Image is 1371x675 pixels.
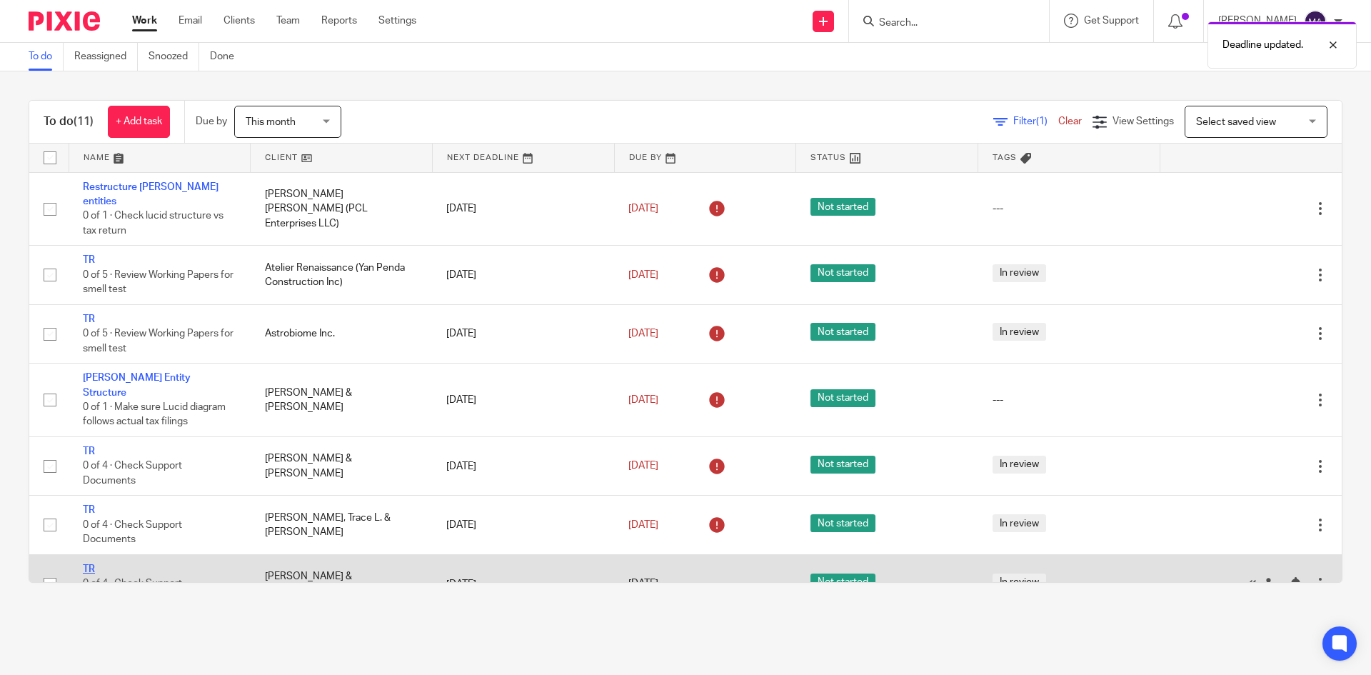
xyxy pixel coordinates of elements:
[251,364,433,437] td: [PERSON_NAME] & [PERSON_NAME]
[810,264,875,282] span: Not started
[993,574,1046,591] span: In review
[993,264,1046,282] span: In review
[378,14,416,28] a: Settings
[246,117,296,127] span: This month
[179,14,202,28] a: Email
[251,554,433,613] td: [PERSON_NAME] & [PERSON_NAME]
[29,43,64,71] a: To do
[628,395,658,405] span: [DATE]
[628,329,658,339] span: [DATE]
[810,323,875,341] span: Not started
[628,461,658,471] span: [DATE]
[1196,117,1276,127] span: Select saved view
[810,574,875,591] span: Not started
[83,270,233,295] span: 0 of 5 · Review Working Papers for smell test
[993,514,1046,532] span: In review
[74,43,138,71] a: Reassigned
[83,373,191,397] a: [PERSON_NAME] Entity Structure
[993,323,1046,341] span: In review
[432,554,614,613] td: [DATE]
[432,246,614,304] td: [DATE]
[276,14,300,28] a: Team
[810,389,875,407] span: Not started
[432,304,614,363] td: [DATE]
[993,456,1046,474] span: In review
[83,255,95,265] a: TR
[83,402,226,427] span: 0 of 1 · Make sure Lucid diagram follows actual tax filings
[83,579,182,604] span: 0 of 4 · Check Support Documents
[149,43,199,71] a: Snoozed
[83,314,95,324] a: TR
[1304,10,1327,33] img: svg%3E
[628,520,658,530] span: [DATE]
[432,496,614,554] td: [DATE]
[83,520,182,545] span: 0 of 4 · Check Support Documents
[628,579,658,589] span: [DATE]
[83,505,95,515] a: TR
[1242,576,1263,591] a: Mark as done
[210,43,245,71] a: Done
[1058,116,1082,126] a: Clear
[993,201,1146,216] div: ---
[251,172,433,246] td: [PERSON_NAME] [PERSON_NAME] (PCL Enterprises LLC)
[432,172,614,246] td: [DATE]
[810,514,875,532] span: Not started
[1013,116,1058,126] span: Filter
[251,496,433,554] td: [PERSON_NAME], Trace L. & [PERSON_NAME]
[44,114,94,129] h1: To do
[993,393,1146,407] div: ---
[628,270,658,280] span: [DATE]
[224,14,255,28] a: Clients
[108,106,170,138] a: + Add task
[628,204,658,214] span: [DATE]
[1222,38,1303,52] p: Deadline updated.
[810,456,875,474] span: Not started
[251,437,433,496] td: [PERSON_NAME] & [PERSON_NAME]
[251,246,433,304] td: Atelier Renaissance (Yan Penda Construction Inc)
[132,14,157,28] a: Work
[83,564,95,574] a: TR
[83,211,224,236] span: 0 of 1 · Check lucid structure vs tax return
[29,11,100,31] img: Pixie
[74,116,94,127] span: (11)
[83,182,219,206] a: Restructure [PERSON_NAME] entities
[1036,116,1048,126] span: (1)
[810,198,875,216] span: Not started
[83,461,182,486] span: 0 of 4 · Check Support Documents
[993,154,1017,161] span: Tags
[251,304,433,363] td: Astrobiome Inc.
[196,114,227,129] p: Due by
[83,446,95,456] a: TR
[83,329,233,354] span: 0 of 5 · Review Working Papers for smell test
[321,14,357,28] a: Reports
[1113,116,1174,126] span: View Settings
[432,437,614,496] td: [DATE]
[432,364,614,437] td: [DATE]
